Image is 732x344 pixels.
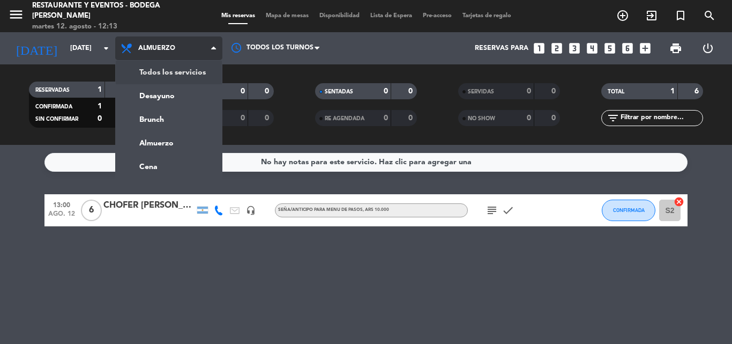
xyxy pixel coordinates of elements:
button: menu [8,6,24,26]
strong: 0 [241,87,245,95]
i: menu [8,6,24,23]
i: looks_two [550,41,564,55]
strong: 0 [241,114,245,122]
span: CONFIRMADA [613,207,645,213]
span: SERVIDAS [468,89,494,94]
div: CHOFER [PERSON_NAME] [103,199,195,213]
i: looks_4 [585,41,599,55]
i: filter_list [607,112,619,125]
strong: 0 [527,114,531,122]
a: Todos los servicios [116,61,222,84]
div: Restaurante y Eventos - Bodega [PERSON_NAME] [32,1,175,21]
strong: 1 [98,86,102,93]
span: Mis reservas [216,13,260,19]
i: cancel [674,196,684,207]
i: looks_3 [567,41,581,55]
a: Brunch [116,108,222,131]
span: RESERVADAS [35,87,70,93]
i: subject [485,204,498,217]
span: Mapa de mesas [260,13,314,19]
div: LOG OUT [692,32,724,64]
strong: 0 [408,87,415,95]
span: Reservas para [475,45,528,52]
span: Disponibilidad [314,13,365,19]
i: [DATE] [8,36,65,60]
i: check [502,204,514,217]
strong: 0 [551,114,558,122]
span: Tarjetas de regalo [457,13,517,19]
i: looks_5 [603,41,617,55]
strong: 0 [527,87,531,95]
i: looks_one [532,41,546,55]
span: Seña/anticipo para MENU DE PASOS [278,208,389,212]
span: NO SHOW [468,116,495,121]
strong: 1 [98,103,102,110]
strong: 0 [408,114,415,122]
a: Almuerzo [116,131,222,155]
i: headset_mic [246,206,256,215]
strong: 0 [384,114,388,122]
span: TOTAL [608,89,624,94]
strong: 1 [670,87,675,95]
a: Cena [116,155,222,179]
strong: 6 [694,87,701,95]
span: CONFIRMADA [35,104,72,109]
span: Pre-acceso [417,13,457,19]
span: SENTADAS [325,89,353,94]
i: add_box [638,41,652,55]
div: No hay notas para este servicio. Haz clic para agregar una [261,156,472,169]
strong: 0 [384,87,388,95]
i: add_circle_outline [616,9,629,22]
i: looks_6 [621,41,634,55]
span: Almuerzo [138,45,175,52]
strong: 0 [265,87,271,95]
i: arrow_drop_down [100,42,113,55]
span: , ARS 10.000 [363,208,389,212]
div: martes 12. agosto - 12:13 [32,21,175,32]
strong: 0 [98,115,102,122]
span: print [669,42,682,55]
span: 6 [81,200,102,221]
strong: 0 [265,114,271,122]
button: CONFIRMADA [602,200,655,221]
i: turned_in_not [674,9,687,22]
a: Desayuno [116,84,222,108]
i: search [703,9,716,22]
span: SIN CONFIRMAR [35,116,78,122]
input: Filtrar por nombre... [619,112,703,124]
span: Lista de Espera [365,13,417,19]
strong: 0 [551,87,558,95]
i: exit_to_app [645,9,658,22]
span: RE AGENDADA [325,116,364,121]
i: power_settings_new [701,42,714,55]
span: 13:00 [48,198,75,210]
span: ago. 12 [48,210,75,223]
